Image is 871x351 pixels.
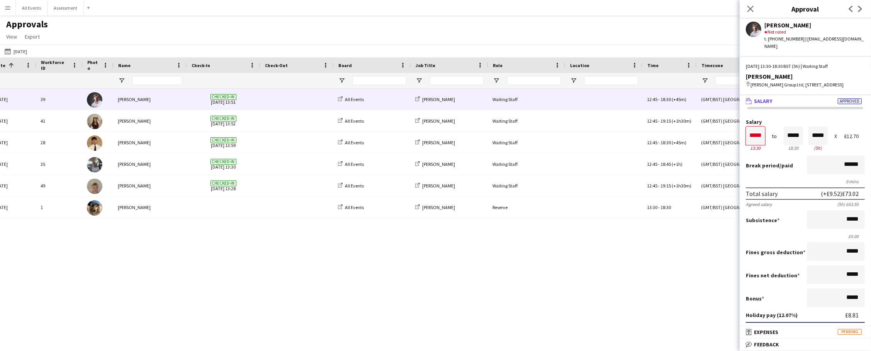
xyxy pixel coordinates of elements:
[338,77,345,84] button: Open Filter Menu
[113,110,187,132] div: [PERSON_NAME]
[415,204,455,210] a: [PERSON_NAME]
[422,118,455,124] span: [PERSON_NAME]
[570,62,589,68] span: Location
[422,183,455,189] span: [PERSON_NAME]
[113,197,187,218] div: [PERSON_NAME]
[422,96,455,102] span: [PERSON_NAME]
[113,132,187,153] div: [PERSON_NAME]
[746,233,865,239] div: £0.00
[746,312,798,319] label: Holiday pay (12.07%)
[746,162,779,169] span: Break period
[191,175,255,196] span: [DATE] 13:28
[415,161,455,167] a: [PERSON_NAME]
[658,161,660,167] span: -
[696,175,785,196] div: (GMT/BST) [GEOGRAPHIC_DATA]
[422,161,455,167] span: [PERSON_NAME]
[415,96,455,102] a: [PERSON_NAME]
[3,32,20,42] a: View
[821,190,859,197] div: (+£9.52) £73.02
[338,118,364,124] a: All Events
[36,175,82,196] div: 49
[345,118,364,124] span: All Events
[416,77,423,84] button: Open Filter Menu
[658,96,660,102] span: -
[647,161,657,167] span: 12:45
[838,98,862,104] span: Approved
[584,76,638,85] input: Location Filter Input
[422,204,455,210] span: [PERSON_NAME]
[87,114,102,129] img: Jenny Dedman
[570,77,577,84] button: Open Filter Menu
[36,154,82,175] div: 35
[660,161,671,167] span: 18:45
[660,96,671,102] span: 18:30
[488,154,565,175] div: Waiting Staff
[191,132,255,153] span: [DATE] 13:59
[746,73,865,80] div: [PERSON_NAME]
[819,324,859,332] div: (+£9.52) £86.83
[345,161,364,167] span: All Events
[3,47,29,56] button: [DATE]
[740,4,871,14] h3: Approval
[191,89,255,110] span: [DATE] 13:51
[740,326,871,338] mat-expansion-panel-header: ExpensesPending
[746,63,865,70] div: [DATE] 13:30-18:30 BST (5h) | Waiting Staff
[36,110,82,132] div: 41
[211,137,236,143] span: Checked-in
[740,95,871,107] mat-expansion-panel-header: SalaryApproved
[660,140,671,145] span: 18:30
[345,204,364,210] span: All Events
[808,145,828,151] div: 5h
[415,140,455,145] a: [PERSON_NAME]
[696,110,785,132] div: (GMT/BST) [GEOGRAPHIC_DATA]
[191,154,255,175] span: [DATE] 13:30
[740,339,871,350] mat-expansion-panel-header: Feedback
[211,181,236,186] span: Checked-in
[338,62,352,68] span: Board
[746,190,778,197] div: Total salary
[696,89,785,110] div: (GMT/BST) [GEOGRAPHIC_DATA]
[746,179,865,184] div: 0 mins
[838,329,862,335] span: Pending
[660,118,671,124] span: 19:15
[87,59,100,71] span: Photo
[36,89,82,110] div: 39
[338,204,364,210] a: All Events
[36,132,82,153] div: 28
[647,62,659,68] span: Time
[746,81,865,88] div: [PERSON_NAME] Group Ltd, [STREET_ADDRESS]
[488,175,565,196] div: Waiting Staff
[746,295,764,302] label: Bonus
[764,29,865,35] div: Not rated
[845,312,865,319] div: £8.81
[265,62,288,68] span: Check-Out
[87,135,102,151] img: George Long
[746,201,772,207] div: Agreed salary
[658,204,660,210] span: -
[22,32,43,42] a: Export
[87,92,102,108] img: Robert Usher
[647,140,657,145] span: 12:45
[658,118,660,124] span: -
[191,110,255,132] span: [DATE] 13:52
[338,140,364,145] a: All Events
[422,140,455,145] span: [PERSON_NAME]
[41,59,69,71] span: Workforce ID
[345,183,364,189] span: All Events
[764,22,865,29] div: [PERSON_NAME]
[415,183,455,189] a: [PERSON_NAME]
[87,157,102,172] img: Christina Clinch
[764,35,865,49] div: t. [PHONE_NUMBER] | [EMAIL_ADDRESS][DOMAIN_NAME]
[658,140,660,145] span: -
[87,200,102,216] img: Kee Wong
[211,94,236,100] span: Checked-in
[338,183,364,189] a: All Events
[746,272,800,279] label: Fines net deduction
[132,76,182,85] input: Name Filter Input
[416,62,435,68] span: Job Title
[772,133,777,139] div: to
[647,118,657,124] span: 12:45
[658,183,660,189] span: -
[118,62,131,68] span: Name
[113,154,187,175] div: [PERSON_NAME]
